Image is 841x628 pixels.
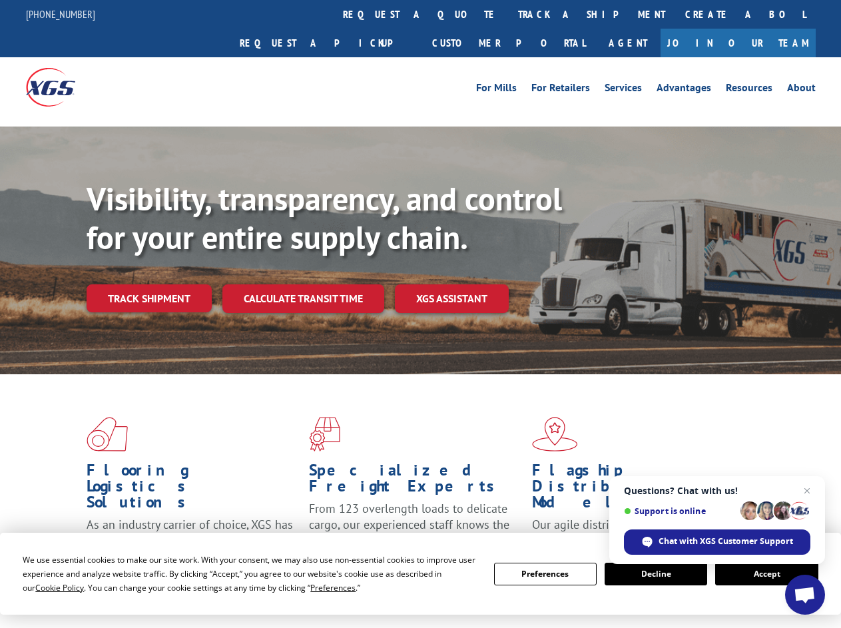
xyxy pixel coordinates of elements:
[222,284,384,313] a: Calculate transit time
[624,485,810,496] span: Questions? Chat with us!
[35,582,84,593] span: Cookie Policy
[532,517,740,564] span: Our agile distribution network gives you nationwide inventory management on demand.
[531,83,590,97] a: For Retailers
[87,178,562,258] b: Visibility, transparency, and control for your entire supply chain.
[787,83,816,97] a: About
[624,506,736,516] span: Support is online
[309,417,340,452] img: xgs-icon-focused-on-flooring-red
[657,83,711,97] a: Advantages
[605,563,707,585] button: Decline
[26,7,95,21] a: [PHONE_NUMBER]
[395,284,509,313] a: XGS ASSISTANT
[595,29,661,57] a: Agent
[87,462,299,517] h1: Flooring Logistics Solutions
[87,284,212,312] a: Track shipment
[715,563,818,585] button: Accept
[532,417,578,452] img: xgs-icon-flagship-distribution-model-red
[309,462,521,501] h1: Specialized Freight Experts
[422,29,595,57] a: Customer Portal
[230,29,422,57] a: Request a pickup
[310,582,356,593] span: Preferences
[309,501,521,560] p: From 123 overlength loads to delicate cargo, our experienced staff knows the best way to move you...
[624,529,810,555] div: Chat with XGS Customer Support
[799,483,815,499] span: Close chat
[87,417,128,452] img: xgs-icon-total-supply-chain-intelligence-red
[785,575,825,615] div: Open chat
[476,83,517,97] a: For Mills
[726,83,772,97] a: Resources
[87,517,293,564] span: As an industry carrier of choice, XGS has brought innovation and dedication to flooring logistics...
[23,553,477,595] div: We use essential cookies to make our site work. With your consent, we may also use non-essential ...
[659,535,793,547] span: Chat with XGS Customer Support
[605,83,642,97] a: Services
[661,29,816,57] a: Join Our Team
[494,563,597,585] button: Preferences
[532,462,744,517] h1: Flagship Distribution Model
